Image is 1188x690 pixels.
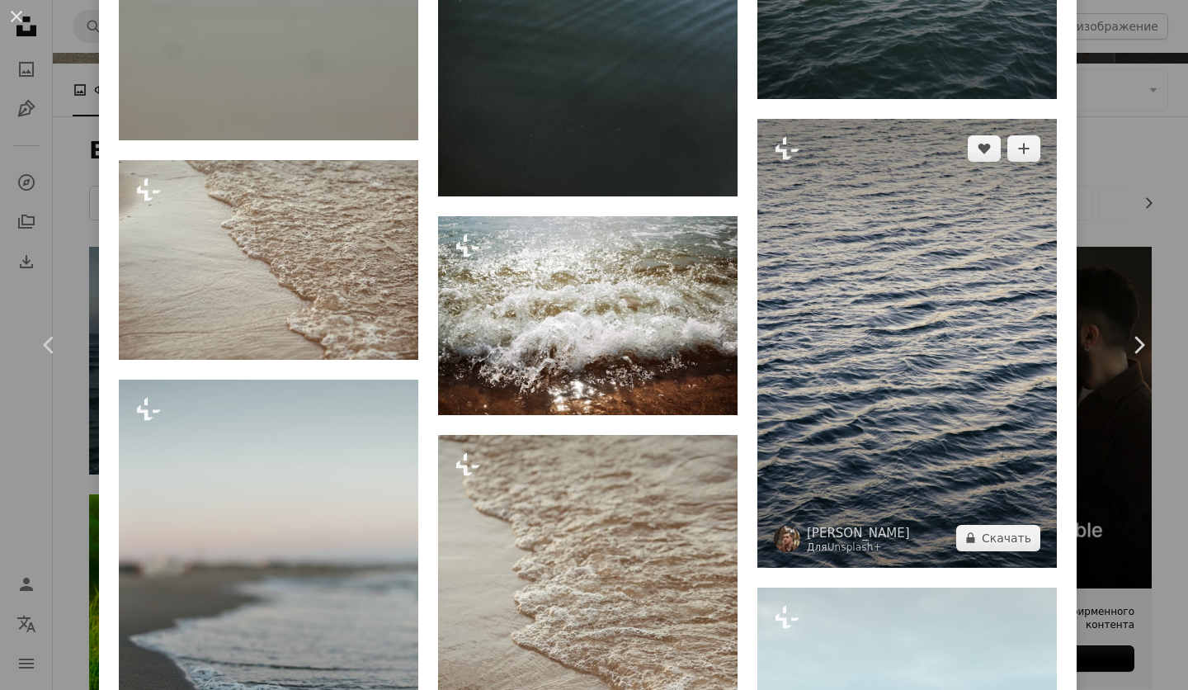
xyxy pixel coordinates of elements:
[807,541,827,553] ya-tr-span: Для
[827,541,882,553] a: Unsplash+
[119,596,418,611] a: пляж с волнами, накатывающими на берег
[438,652,738,667] a: птица, стоящая в прибое на пляже
[982,526,1031,551] ya-tr-span: Скачать
[438,216,738,416] img: Ласковые океанские волны накатывают на песчаный берег
[807,526,910,541] ya-tr-span: [PERSON_NAME]
[757,119,1057,568] img: водоём с волнами
[119,253,418,267] a: доска для сёрфинга на песчаном пляже
[968,135,1001,162] button: Нравится
[774,526,800,552] img: Зайдите в профиль Люка Петерсона
[956,525,1040,551] button: Скачать
[119,160,418,360] img: доска для сёрфинга на песчаном пляже
[807,525,910,541] a: [PERSON_NAME]
[438,308,738,323] a: Ласковые океанские волны накатывают на песчаный берег
[757,335,1057,350] a: водоём с волнами
[1089,266,1188,424] a: Далее
[1007,135,1040,162] button: Добавить в коллекцию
